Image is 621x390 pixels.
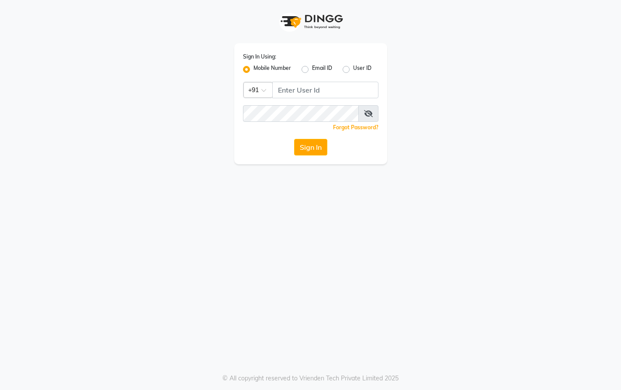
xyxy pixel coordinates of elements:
[312,64,332,75] label: Email ID
[294,139,327,155] button: Sign In
[333,124,378,131] a: Forgot Password?
[243,105,359,122] input: Username
[272,82,378,98] input: Username
[243,53,276,61] label: Sign In Using:
[353,64,371,75] label: User ID
[276,9,346,35] img: logo1.svg
[253,64,291,75] label: Mobile Number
